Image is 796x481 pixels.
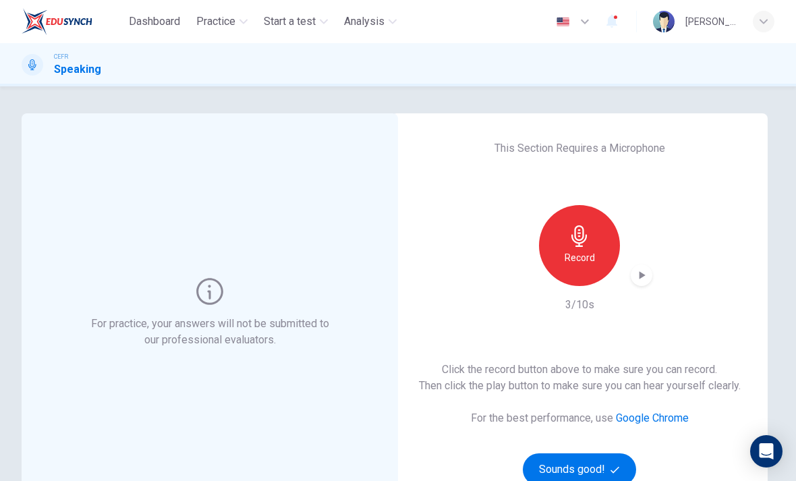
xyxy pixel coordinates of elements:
button: Record [539,205,620,286]
img: Profile picture [653,11,675,32]
img: EduSynch logo [22,8,92,35]
h6: Record [565,250,595,266]
span: Start a test [264,13,316,30]
h6: Click the record button above to make sure you can record. Then click the play button to make sur... [419,362,741,394]
img: en [555,17,571,27]
h6: For the best performance, use [471,410,689,426]
h6: 3/10s [565,297,594,313]
h1: Speaking [54,61,101,78]
span: Analysis [344,13,385,30]
a: Google Chrome [616,412,689,424]
button: Practice [191,9,253,34]
span: CEFR [54,52,68,61]
div: [PERSON_NAME] [685,13,737,30]
button: Analysis [339,9,402,34]
a: EduSynch logo [22,8,123,35]
div: Open Intercom Messenger [750,435,783,468]
button: Start a test [258,9,333,34]
h6: This Section Requires a Microphone [494,140,665,157]
span: Dashboard [129,13,180,30]
span: Practice [196,13,235,30]
button: Dashboard [123,9,186,34]
h6: For practice, your answers will not be submitted to our professional evaluators. [88,316,332,348]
